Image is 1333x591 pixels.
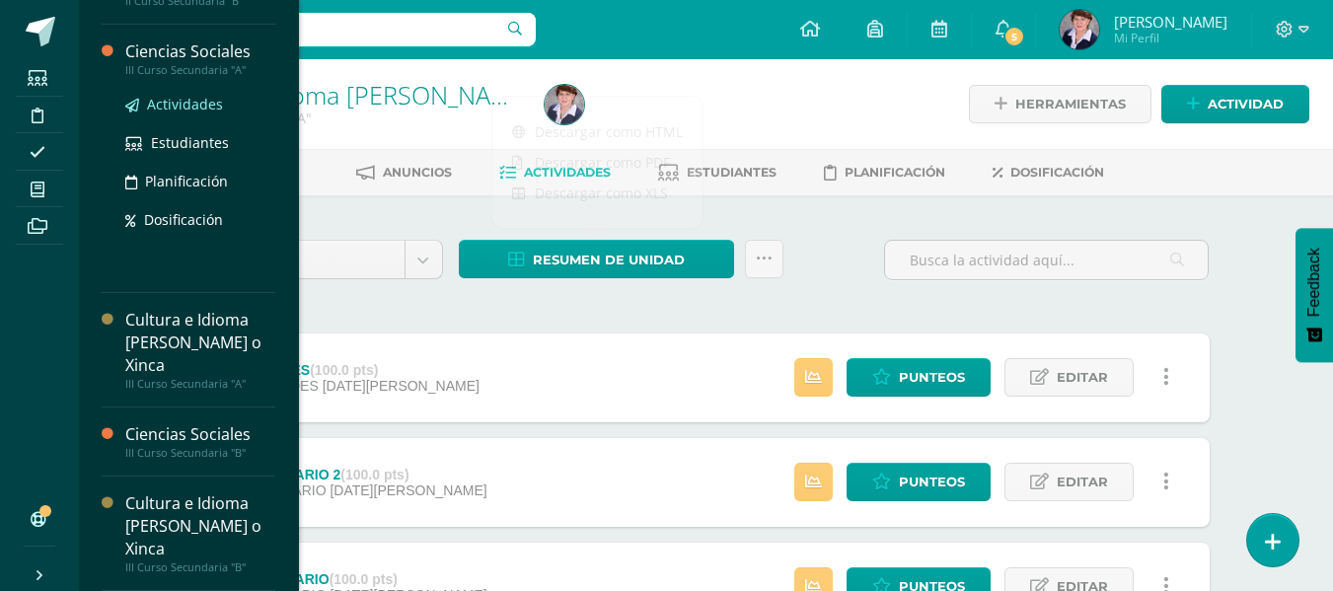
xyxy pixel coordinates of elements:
span: Planificación [845,165,945,180]
a: Unidad 3 [204,241,442,278]
span: [DATE][PERSON_NAME] [330,482,486,498]
span: Editar [1057,464,1108,500]
div: Cultura e Idioma [PERSON_NAME] o Xinca [125,309,275,377]
div: III Curso Secundaria "A" [125,377,275,391]
a: Punteos [847,358,991,397]
a: Planificación [824,157,945,188]
a: Descargar como PDF [492,147,703,178]
a: Ciencias SocialesIII Curso Secundaria "B" [125,423,275,460]
div: VOCABULARIO 2 [226,467,486,482]
div: III Curso Secundaria "B" [125,560,275,574]
span: [DATE][PERSON_NAME] [323,378,480,394]
strong: (100.0 pts) [330,571,398,587]
h1: Cultura e Idioma Maya Garífuna o Xinca [154,81,521,109]
button: Feedback - Mostrar encuesta [1296,228,1333,362]
strong: (100.0 pts) [340,467,408,482]
a: Punteos [847,463,991,501]
span: 5 [1003,26,1025,47]
a: Resumen de unidad [459,240,734,278]
a: Cultura e Idioma [PERSON_NAME] o XincaIII Curso Secundaria "B" [125,492,275,574]
a: Cultura e Idioma [PERSON_NAME] o Xinca [154,78,622,111]
span: Mi Perfil [1114,30,1227,46]
span: Unidad 3 [219,241,390,278]
a: Herramientas [969,85,1151,123]
span: Planificación [145,172,228,190]
div: Cultura e Idioma [PERSON_NAME] o Xinca [125,492,275,560]
span: Feedback [1305,248,1323,317]
input: Busca la actividad aquí... [885,241,1208,279]
a: Cultura e Idioma [PERSON_NAME] o XincaIII Curso Secundaria "A" [125,309,275,391]
span: Punteos [899,359,965,396]
span: Actividad [1208,86,1284,122]
div: III Curso Secundaria 'A' [154,109,521,127]
div: ORACIONES [226,362,479,378]
a: Descargar como XLS [492,178,703,208]
a: Dosificación [993,157,1104,188]
div: III Curso Secundaria "A" [125,63,275,77]
a: Estudiantes [658,157,777,188]
span: [PERSON_NAME] [1114,12,1227,32]
a: Ciencias SocialesIII Curso Secundaria "A" [125,40,275,77]
span: Estudiantes [687,165,777,180]
a: Dosificación [125,208,275,231]
a: Actividad [1161,85,1309,123]
span: Editar [1057,359,1108,396]
span: Anuncios [383,165,452,180]
span: Resumen de unidad [533,242,685,278]
span: Punteos [899,464,965,500]
img: 49c126ab159c54e96e3d95a6f1df8590.png [1060,10,1099,49]
span: Estudiantes [151,133,229,152]
div: VOCABULARIO [226,571,486,587]
div: III Curso Secundaria "B" [125,446,275,460]
span: Herramientas [1015,86,1126,122]
a: Actividades [125,93,275,115]
div: Ciencias Sociales [125,423,275,446]
strong: (100.0 pts) [310,362,378,378]
span: Dosificación [1010,165,1104,180]
a: Estudiantes [125,131,275,154]
span: Actividades [147,95,223,113]
input: Busca un usuario... [92,13,536,46]
img: 49c126ab159c54e96e3d95a6f1df8590.png [545,85,584,124]
a: Planificación [125,170,275,192]
a: Anuncios [356,157,452,188]
a: Descargar como HTML [492,116,703,147]
div: Ciencias Sociales [125,40,275,63]
span: Dosificación [144,210,223,229]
